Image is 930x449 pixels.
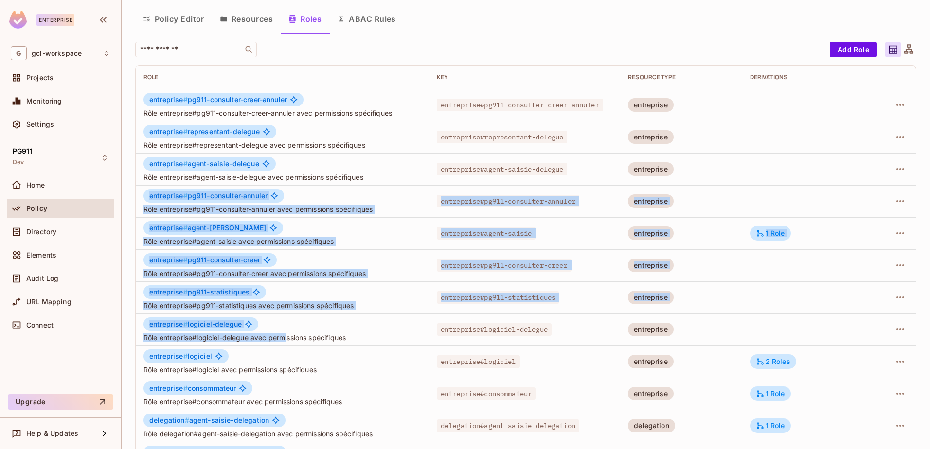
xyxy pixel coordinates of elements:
div: Enterprise [36,14,74,26]
span: Rôle entreprise#logiciel-delegue avec permissions spécifiques [143,333,421,342]
span: Rôle entreprise#pg911-consulter-creer avec permissions spécifiques [143,269,421,278]
span: delegation [149,416,189,424]
span: # [183,352,188,360]
span: # [183,384,188,392]
span: entreprise#pg911-statistiques [437,291,559,304]
span: Policy [26,205,47,212]
button: Add Role [830,42,877,57]
span: # [183,320,188,328]
span: Monitoring [26,97,62,105]
span: Workspace: gcl-workspace [32,50,82,57]
span: pg911-consulter-creer-annuler [149,96,287,104]
span: Rôle entreprise#pg911-consulter-creer-annuler avec permissions spécifiques [143,108,421,118]
span: Rôle entreprise#agent-saisie avec permissions spécifiques [143,237,421,246]
span: Home [26,181,45,189]
div: 1 Role [756,389,785,398]
span: entreprise [149,256,188,264]
div: entreprise [628,194,674,208]
span: Rôle entreprise#consommateur avec permissions spécifiques [143,397,421,406]
span: entreprise#logiciel-delegue [437,323,552,336]
span: entreprise#pg911-consulter-creer [437,259,572,272]
span: agent-saisie-delegation [149,416,269,424]
span: Help & Updates [26,430,78,437]
span: Rôle entreprise#representant-delegue avec permissions spécifiques [143,140,421,150]
span: Elements [26,251,56,259]
span: Rôle entreprise#pg911-statistiques avec permissions spécifiques [143,301,421,310]
span: Dev [13,158,24,166]
span: Settings [26,121,54,128]
span: agent-[PERSON_NAME] [149,224,267,232]
span: # [183,127,188,136]
span: delegation#agent-saisie-delegation [437,419,579,432]
div: 2 Roles [756,357,790,366]
span: entreprise [149,320,188,328]
span: entreprise [149,95,188,104]
div: entreprise [628,387,674,400]
span: Rôle delegation#agent-saisie-delegation avec permissions spécifiques [143,429,421,438]
span: consommateur [149,384,236,392]
span: entreprise#agent-saisie-delegue [437,163,568,175]
div: entreprise [628,323,674,336]
div: 1 Role [756,229,785,238]
span: Connect [26,321,54,329]
span: Audit Log [26,275,58,282]
span: URL Mapping [26,298,72,306]
span: entreprise#consommateur [437,387,536,400]
span: pg911-consulter-annuler [149,192,268,200]
span: pg911-consulter-creer [149,256,260,264]
span: # [183,288,188,296]
div: Key [437,73,612,81]
span: logiciel-delegue [149,320,242,328]
div: delegation [628,419,675,432]
div: entreprise [628,98,674,112]
span: Rôle entreprise#agent-saisie-delegue avec permissions spécifiques [143,173,421,182]
span: pg911-statistiques [149,288,250,296]
div: entreprise [628,130,674,144]
span: Directory [26,228,56,236]
span: entreprise [149,159,188,168]
span: # [183,224,188,232]
button: ABAC Rules [329,7,404,31]
button: Upgrade [8,394,113,410]
span: logiciel [149,352,212,360]
div: entreprise [628,355,674,368]
div: entreprise [628,259,674,272]
button: Policy Editor [135,7,212,31]
span: entreprise [149,191,188,200]
span: Rôle entreprise#logiciel avec permissions spécifiques [143,365,421,374]
span: # [183,159,188,168]
span: # [183,191,188,200]
span: G [11,46,27,60]
div: entreprise [628,291,674,304]
span: entreprise [149,352,188,360]
div: 1 Role [756,421,785,430]
div: Derivations [750,73,856,81]
span: entreprise#agent-saisie [437,227,536,240]
span: entreprise#logiciel [437,355,520,368]
span: entreprise [149,127,188,136]
span: Projects [26,74,54,82]
img: SReyMgAAAABJRU5ErkJggg== [9,11,27,29]
span: Rôle entreprise#pg911-consulter-annuler avec permissions spécifiques [143,205,421,214]
span: entreprise#pg911-consulter-annuler [437,195,579,207]
div: RESOURCE TYPE [628,73,734,81]
span: # [183,256,188,264]
span: # [185,416,189,424]
div: entreprise [628,162,674,176]
span: entreprise [149,288,188,296]
button: Roles [281,7,329,31]
span: entreprise [149,224,188,232]
span: entreprise#representant-delegue [437,131,568,143]
span: entreprise#pg911-consulter-creer-annuler [437,99,603,111]
div: entreprise [628,226,674,240]
span: representant-delegue [149,128,260,136]
span: PG911 [13,147,33,155]
span: entreprise [149,384,188,392]
button: Resources [212,7,281,31]
span: agent-saisie-delegue [149,160,259,168]
span: # [183,95,188,104]
div: Role [143,73,421,81]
